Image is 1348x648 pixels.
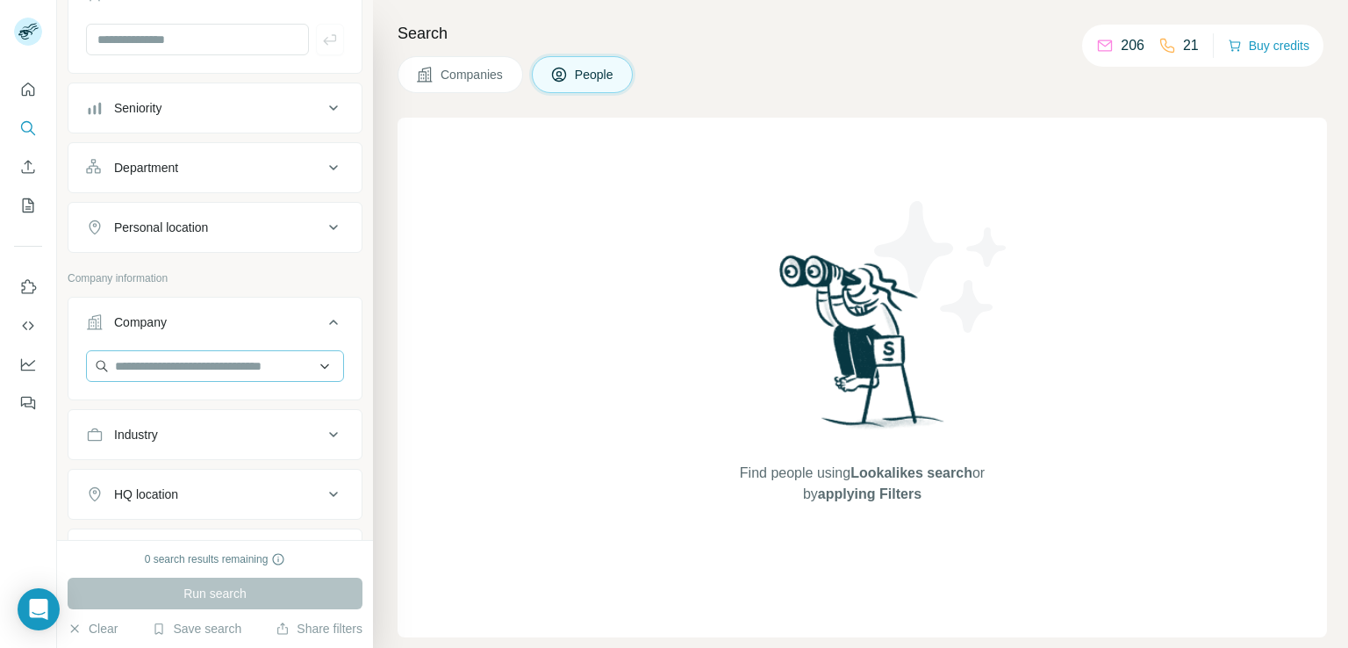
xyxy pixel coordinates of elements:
[1121,35,1144,56] p: 206
[68,533,362,575] button: Annual revenue ($)
[850,465,972,480] span: Lookalikes search
[14,271,42,303] button: Use Surfe on LinkedIn
[18,588,60,630] div: Open Intercom Messenger
[14,190,42,221] button: My lists
[14,310,42,342] button: Use Surfe API
[1228,33,1309,58] button: Buy credits
[114,313,167,331] div: Company
[721,463,1002,505] span: Find people using or by
[14,151,42,183] button: Enrich CSV
[114,426,158,443] div: Industry
[68,414,362,456] button: Industry
[68,206,362,248] button: Personal location
[1183,35,1199,56] p: 21
[114,159,178,176] div: Department
[398,21,1327,46] h4: Search
[14,74,42,105] button: Quick start
[818,486,921,501] span: applying Filters
[114,486,178,503] div: HQ location
[152,620,241,637] button: Save search
[68,147,362,189] button: Department
[14,387,42,419] button: Feedback
[441,66,505,83] span: Companies
[276,620,362,637] button: Share filters
[145,551,286,567] div: 0 search results remaining
[68,620,118,637] button: Clear
[68,473,362,515] button: HQ location
[771,250,954,446] img: Surfe Illustration - Woman searching with binoculars
[68,87,362,129] button: Seniority
[14,349,42,380] button: Dashboard
[68,270,362,286] p: Company information
[14,112,42,144] button: Search
[575,66,615,83] span: People
[114,99,161,117] div: Seniority
[68,301,362,350] button: Company
[114,219,208,236] div: Personal location
[863,188,1021,346] img: Surfe Illustration - Stars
